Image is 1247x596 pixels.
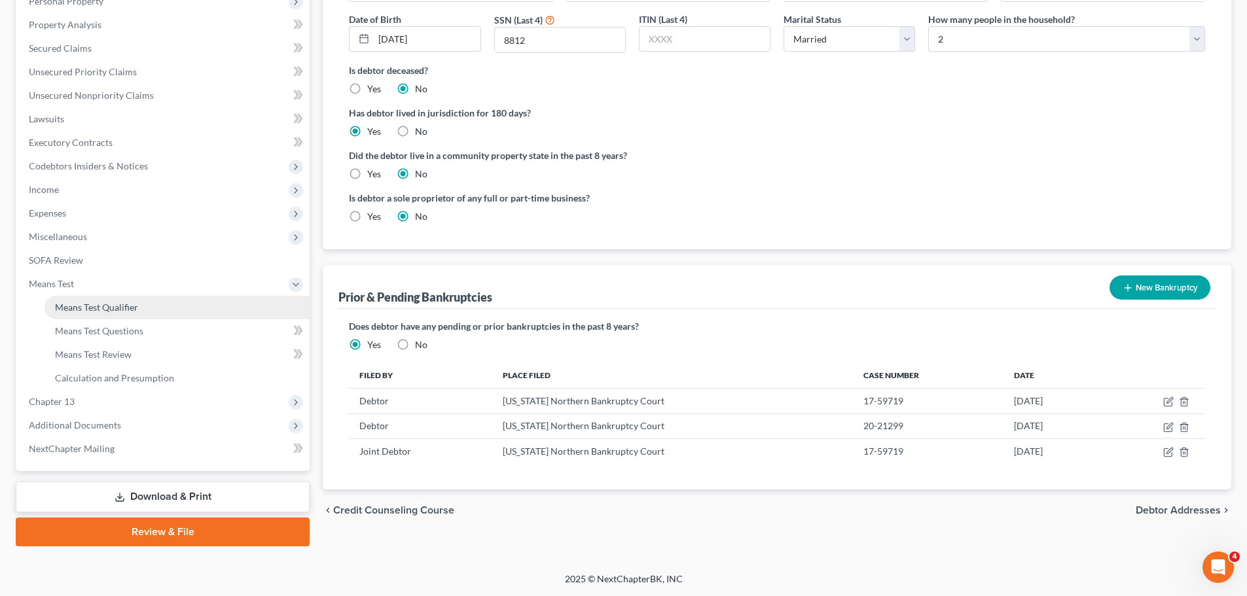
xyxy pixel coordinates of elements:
div: Prior & Pending Bankruptcies [338,289,492,305]
input: XXXX [495,27,625,52]
a: Means Test Qualifier [45,296,310,319]
i: chevron_left [323,505,333,516]
a: Review & File [16,517,310,546]
label: Marital Status [784,12,841,26]
label: SSN (Last 4) [494,13,543,27]
a: Download & Print [16,482,310,512]
span: Unsecured Priority Claims [29,66,137,77]
td: [DATE] [1003,438,1102,463]
label: No [415,210,427,223]
a: Secured Claims [18,37,310,60]
label: Is debtor a sole proprietor of any full or part-time business? [349,191,770,205]
td: [US_STATE] Northern Bankruptcy Court [492,438,852,463]
input: XXXX [640,27,770,52]
span: Unsecured Nonpriority Claims [29,90,154,101]
td: [DATE] [1003,413,1102,438]
i: chevron_right [1221,505,1231,516]
label: Yes [367,167,381,181]
a: Lawsuits [18,107,310,131]
label: Yes [367,338,381,351]
span: Additional Documents [29,419,121,430]
span: Executory Contracts [29,137,113,148]
span: Property Analysis [29,19,101,30]
a: SOFA Review [18,249,310,272]
td: Joint Debtor [349,438,492,463]
label: No [415,82,427,96]
span: Credit Counseling Course [333,505,454,516]
span: Means Test Questions [55,325,143,336]
th: Case Number [853,362,1004,388]
a: Calculation and Presumption [45,366,310,390]
a: Unsecured Nonpriority Claims [18,84,310,107]
label: No [415,167,427,181]
label: Yes [367,210,381,223]
button: chevron_left Credit Counseling Course [323,505,454,516]
label: Yes [367,82,381,96]
span: Lawsuits [29,113,64,124]
a: Means Test Review [45,343,310,366]
span: Income [29,184,59,195]
span: 4 [1229,552,1240,562]
label: No [415,125,427,138]
span: Means Test Qualifier [55,302,138,313]
button: New Bankruptcy [1110,275,1210,300]
td: [US_STATE] Northern Bankruptcy Court [492,389,852,413]
label: Is debtor deceased? [349,63,1205,77]
span: NextChapter Mailing [29,443,115,454]
label: How many people in the household? [928,12,1075,26]
span: Codebtors Insiders & Notices [29,160,148,171]
a: Means Test Questions [45,319,310,343]
th: Place Filed [492,362,852,388]
span: Means Test Review [55,349,132,360]
span: Means Test [29,278,74,289]
a: NextChapter Mailing [18,437,310,461]
div: 2025 © NextChapterBK, INC [251,572,997,596]
iframe: Intercom live chat [1202,552,1234,583]
a: Executory Contracts [18,131,310,154]
span: SOFA Review [29,254,83,266]
label: Does debtor have any pending or prior bankruptcies in the past 8 years? [349,319,1205,333]
label: Has debtor lived in jurisdiction for 180 days? [349,106,1205,120]
span: Miscellaneous [29,231,87,242]
a: Unsecured Priority Claims [18,60,310,84]
td: 17-59719 [853,438,1004,463]
label: Did the debtor live in a community property state in the past 8 years? [349,149,1205,162]
a: Property Analysis [18,13,310,37]
span: Secured Claims [29,43,92,54]
td: 17-59719 [853,389,1004,413]
span: Calculation and Presumption [55,372,174,383]
label: ITIN (Last 4) [639,12,687,26]
span: Expenses [29,207,66,219]
td: [US_STATE] Northern Bankruptcy Court [492,413,852,438]
label: Date of Birth [349,12,401,26]
span: Debtor Addresses [1136,505,1221,516]
button: Debtor Addresses chevron_right [1136,505,1231,516]
td: [DATE] [1003,389,1102,413]
td: 20-21299 [853,413,1004,438]
td: Debtor [349,413,492,438]
label: No [415,338,427,351]
th: Date [1003,362,1102,388]
span: Chapter 13 [29,396,75,407]
td: Debtor [349,389,492,413]
label: Yes [367,125,381,138]
th: Filed By [349,362,492,388]
input: MM/DD/YYYY [374,27,480,52]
